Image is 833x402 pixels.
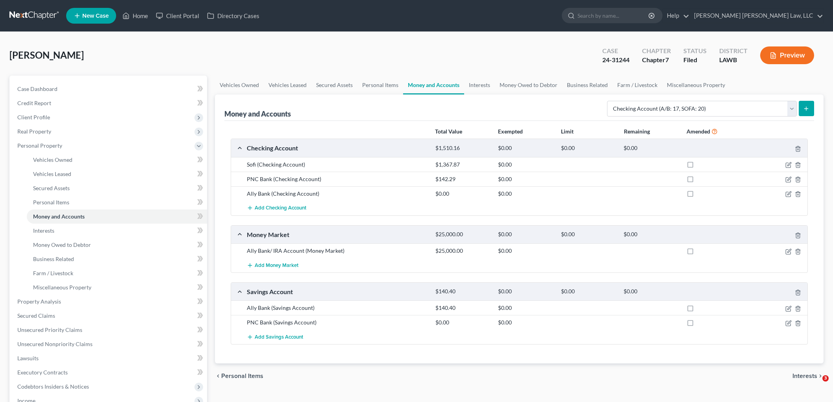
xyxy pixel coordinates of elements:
[494,190,557,198] div: $0.00
[11,323,207,337] a: Unsecured Priority Claims
[255,205,306,211] span: Add Checking Account
[27,167,207,181] a: Vehicles Leased
[247,258,298,272] button: Add Money Market
[33,156,72,163] span: Vehicles Owned
[27,181,207,195] a: Secured Assets
[719,56,748,65] div: LAWB
[17,326,82,333] span: Unsecured Priority Claims
[578,8,650,23] input: Search by name...
[27,153,207,167] a: Vehicles Owned
[690,9,823,23] a: [PERSON_NAME] [PERSON_NAME] Law, LLC
[243,304,431,312] div: Ally Bank (Savings Account)
[494,175,557,183] div: $0.00
[11,351,207,365] a: Lawsuits
[665,56,669,63] span: 7
[152,9,203,23] a: Client Portal
[264,76,311,94] a: Vehicles Leased
[17,341,93,347] span: Unsecured Nonpriority Claims
[431,231,494,238] div: $25,000.00
[33,199,69,206] span: Personal Items
[17,142,62,149] span: Personal Property
[431,190,494,198] div: $0.00
[602,46,629,56] div: Case
[498,128,523,135] strong: Exempted
[620,288,683,295] div: $0.00
[247,201,306,215] button: Add Checking Account
[431,288,494,295] div: $140.40
[118,9,152,23] a: Home
[33,185,70,191] span: Secured Assets
[215,76,264,94] a: Vehicles Owned
[27,195,207,209] a: Personal Items
[17,128,51,135] span: Real Property
[215,373,221,379] i: chevron_left
[11,309,207,323] a: Secured Claims
[17,298,61,305] span: Property Analysis
[792,373,824,379] button: Interests chevron_right
[683,46,707,56] div: Status
[255,262,298,269] span: Add Money Market
[215,373,263,379] button: chevron_left Personal Items
[663,9,689,23] a: Help
[224,109,291,119] div: Money and Accounts
[243,319,431,326] div: PNC Bank (Savings Account)
[243,230,431,239] div: Money Market
[17,383,89,390] span: Codebtors Insiders & Notices
[817,373,824,379] i: chevron_right
[17,369,68,376] span: Executory Contracts
[243,175,431,183] div: PNC Bank (Checking Account)
[557,231,620,238] div: $0.00
[27,280,207,295] a: Miscellaneous Property
[683,56,707,65] div: Filed
[17,312,55,319] span: Secured Claims
[11,365,207,380] a: Executory Contracts
[494,304,557,312] div: $0.00
[33,284,91,291] span: Miscellaneous Property
[495,76,562,94] a: Money Owed to Debtor
[431,319,494,326] div: $0.00
[642,56,671,65] div: Chapter
[494,144,557,152] div: $0.00
[33,256,74,262] span: Business Related
[357,76,403,94] a: Personal Items
[662,76,730,94] a: Miscellaneous Property
[243,144,431,152] div: Checking Account
[33,241,91,248] span: Money Owed to Debtor
[431,247,494,255] div: $25,000.00
[11,295,207,309] a: Property Analysis
[403,76,464,94] a: Money and Accounts
[431,304,494,312] div: $140.40
[792,373,817,379] span: Interests
[33,227,54,234] span: Interests
[719,46,748,56] div: District
[243,287,431,296] div: Savings Account
[431,175,494,183] div: $142.29
[494,231,557,238] div: $0.00
[620,144,683,152] div: $0.00
[17,100,51,106] span: Credit Report
[561,128,574,135] strong: Limit
[27,252,207,266] a: Business Related
[33,270,73,276] span: Farm / Livestock
[620,231,683,238] div: $0.00
[311,76,357,94] a: Secured Assets
[17,355,39,361] span: Lawsuits
[435,128,462,135] strong: Total Value
[221,373,263,379] span: Personal Items
[557,144,620,152] div: $0.00
[624,128,650,135] strong: Remaining
[557,288,620,295] div: $0.00
[9,49,84,61] span: [PERSON_NAME]
[27,238,207,252] a: Money Owed to Debtor
[82,13,109,19] span: New Case
[11,96,207,110] a: Credit Report
[431,161,494,169] div: $1,367.87
[27,209,207,224] a: Money and Accounts
[602,56,629,65] div: 24-31244
[494,319,557,326] div: $0.00
[17,85,57,92] span: Case Dashboard
[243,161,431,169] div: Sofi (Checking Account)
[464,76,495,94] a: Interests
[27,266,207,280] a: Farm / Livestock
[494,161,557,169] div: $0.00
